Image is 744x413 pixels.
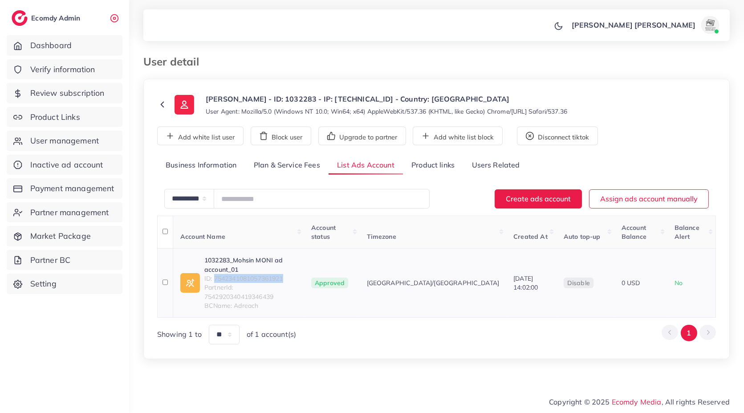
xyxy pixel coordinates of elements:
[30,207,109,218] span: Partner management
[7,274,122,294] a: Setting
[567,279,590,287] span: disable
[204,283,297,301] span: PartnerId: 7542920340419346439
[245,156,329,175] a: Plan & Service Fees
[622,279,640,287] span: 0 USD
[7,83,122,103] a: Review subscription
[513,233,548,241] span: Created At
[572,20,695,30] p: [PERSON_NAME] [PERSON_NAME]
[206,94,567,104] p: [PERSON_NAME] - ID: 1032283 - IP: [TECHNICAL_ID] - Country: [GEOGRAPHIC_DATA]
[204,301,297,310] span: BCName: Adreach
[311,224,336,241] span: Account status
[622,224,646,241] span: Account Balance
[30,230,91,242] span: Market Package
[30,254,71,266] span: Partner BC
[30,159,103,171] span: Inactive ad account
[318,127,406,145] button: Upgrade to partner
[517,127,598,145] button: Disconnect tiktok
[206,107,567,116] small: User Agent: Mozilla/5.0 (Windows NT 10.0; Win64; x64) AppleWebKit/537.36 (KHTML, like Gecko) Chro...
[30,183,114,194] span: Payment management
[7,35,122,56] a: Dashboard
[7,178,122,199] a: Payment management
[7,226,122,246] a: Market Package
[30,278,57,290] span: Setting
[204,274,297,283] span: ID: 7542341081057361921
[662,397,730,407] span: , All rights Reserved
[12,10,28,26] img: logo
[143,55,206,68] h3: User detail
[413,127,503,145] button: Add white list block
[513,274,538,291] span: [DATE] 14:02:00
[367,233,396,241] span: Timezone
[681,325,697,341] button: Go to page 1
[180,273,200,293] img: ic-ad-info.7fc67b75.svg
[31,14,82,22] h2: Ecomdy Admin
[12,10,82,26] a: logoEcomdy Admin
[251,127,311,145] button: Block user
[7,250,122,270] a: Partner BC
[30,111,80,123] span: Product Links
[7,59,122,80] a: Verify information
[247,329,296,339] span: of 1 account(s)
[495,189,582,209] button: Create ads account
[549,397,730,407] span: Copyright © 2025
[157,127,244,145] button: Add white list user
[675,224,699,241] span: Balance Alert
[329,156,403,175] a: List Ads Account
[7,131,122,151] a: User management
[662,325,716,341] ul: Pagination
[567,16,723,34] a: [PERSON_NAME] [PERSON_NAME]avatar
[564,233,601,241] span: Auto top-up
[175,95,194,114] img: ic-user-info.36bf1079.svg
[157,329,202,339] span: Showing 1 to
[180,233,225,241] span: Account Name
[30,135,99,147] span: User management
[204,256,297,274] a: 1032283_Mohsin MONI ad account_01
[403,156,463,175] a: Product links
[589,189,709,209] button: Assign ads account manually
[675,279,683,287] span: No
[157,156,245,175] a: Business Information
[612,397,662,406] a: Ecomdy Media
[701,16,719,34] img: avatar
[463,156,528,175] a: Users Related
[7,155,122,175] a: Inactive ad account
[30,64,95,75] span: Verify information
[30,87,105,99] span: Review subscription
[7,107,122,127] a: Product Links
[367,278,500,287] span: [GEOGRAPHIC_DATA]/[GEOGRAPHIC_DATA]
[30,40,72,51] span: Dashboard
[311,278,348,288] span: Approved
[7,202,122,223] a: Partner management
